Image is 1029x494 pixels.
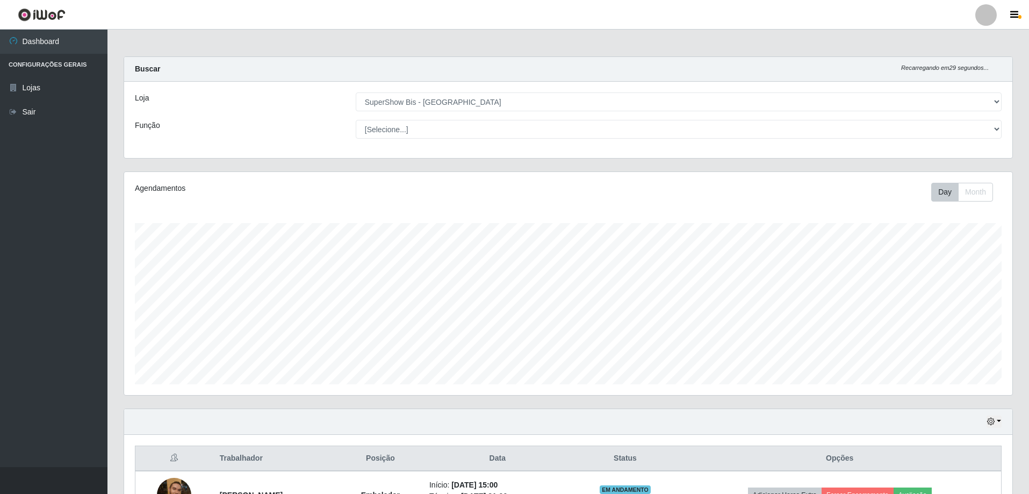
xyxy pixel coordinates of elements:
th: Trabalhador [213,446,338,471]
div: Agendamentos [135,183,487,194]
img: CoreUI Logo [18,8,66,22]
button: Month [958,183,993,202]
time: [DATE] 15:00 [451,481,498,489]
th: Opções [678,446,1001,471]
th: Data [423,446,572,471]
th: Posição [338,446,423,471]
div: Toolbar with button groups [931,183,1002,202]
strong: Buscar [135,65,160,73]
label: Função [135,120,160,131]
button: Day [931,183,959,202]
th: Status [572,446,679,471]
i: Recarregando em 29 segundos... [901,65,989,71]
label: Loja [135,92,149,104]
li: Início: [429,479,566,491]
div: First group [931,183,993,202]
span: EM ANDAMENTO [600,485,651,494]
